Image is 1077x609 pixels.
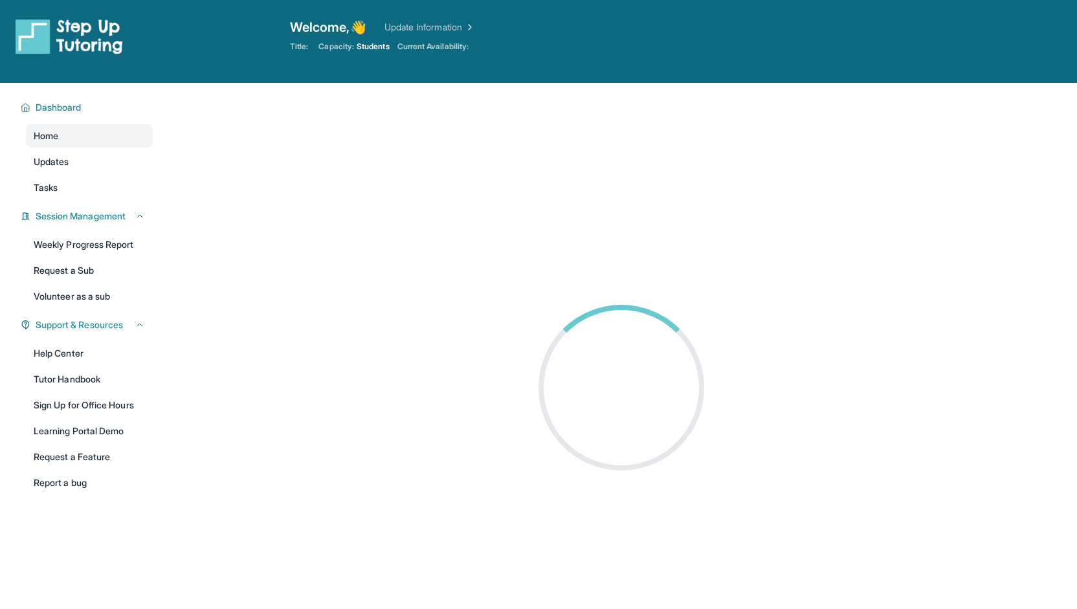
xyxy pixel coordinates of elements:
[462,21,475,34] img: Chevron Right
[26,259,153,282] a: Request a Sub
[26,471,153,494] a: Report a bug
[26,150,153,173] a: Updates
[397,41,469,52] span: Current Availability:
[26,124,153,148] a: Home
[384,21,475,34] a: Update Information
[290,41,308,52] span: Title:
[318,41,354,52] span: Capacity:
[26,233,153,256] a: Weekly Progress Report
[357,41,390,52] span: Students
[30,318,145,331] button: Support & Resources
[34,129,58,142] span: Home
[36,101,82,114] span: Dashboard
[34,181,58,194] span: Tasks
[36,318,123,331] span: Support & Resources
[26,419,153,443] a: Learning Portal Demo
[34,155,69,168] span: Updates
[16,18,123,54] img: logo
[26,445,153,469] a: Request a Feature
[30,101,145,114] button: Dashboard
[26,393,153,417] a: Sign Up for Office Hours
[26,285,153,308] a: Volunteer as a sub
[36,210,126,223] span: Session Management
[26,342,153,365] a: Help Center
[26,368,153,391] a: Tutor Handbook
[30,210,145,223] button: Session Management
[290,18,366,36] span: Welcome, 👋
[26,176,153,199] a: Tasks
